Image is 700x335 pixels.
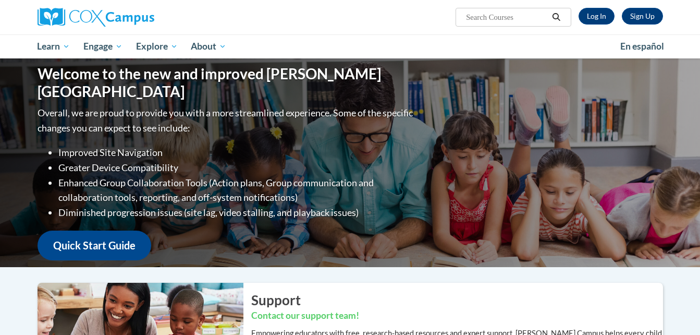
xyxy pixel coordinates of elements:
div: Main menu [22,34,679,58]
li: Greater Device Compatibility [58,160,415,175]
p: Overall, we are proud to provide you with a more streamlined experience. Some of the specific cha... [38,105,415,136]
a: Cox Campus [38,8,236,27]
button: Search [548,11,564,23]
h2: Support [251,291,663,309]
span: About [191,40,226,53]
a: Log In [579,8,615,25]
span: Engage [83,40,122,53]
span: En español [620,41,664,52]
li: Enhanced Group Collaboration Tools (Action plans, Group communication and collaboration tools, re... [58,175,415,206]
a: En español [613,35,671,57]
li: Diminished progression issues (site lag, video stalling, and playback issues) [58,205,415,220]
span: Learn [37,40,70,53]
a: Explore [129,34,185,58]
span: Explore [136,40,178,53]
li: Improved Site Navigation [58,145,415,160]
img: Cox Campus [38,8,154,27]
a: Register [622,8,663,25]
input: Search Courses [465,11,548,23]
a: Learn [31,34,77,58]
a: About [184,34,233,58]
h1: Welcome to the new and improved [PERSON_NAME][GEOGRAPHIC_DATA] [38,65,415,100]
a: Quick Start Guide [38,231,151,260]
h3: Contact our support team! [251,309,663,322]
a: Engage [77,34,129,58]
